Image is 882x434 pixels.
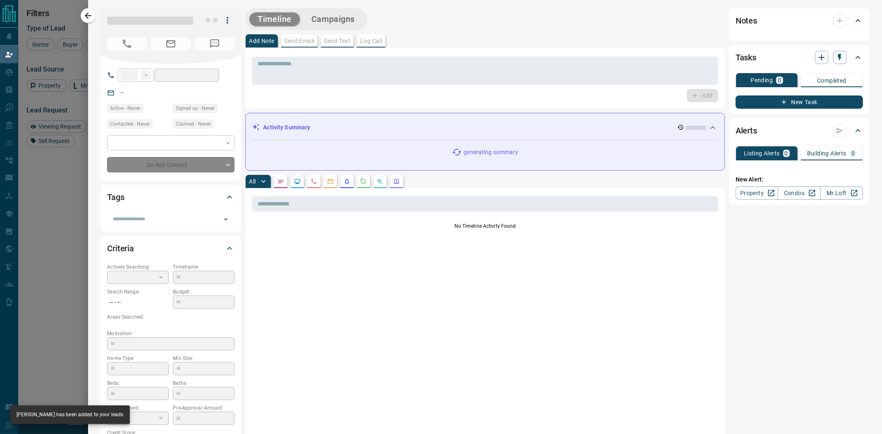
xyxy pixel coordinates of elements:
span: Active - Never [110,104,140,112]
p: Building Alerts [807,150,846,156]
p: Activity Summary [263,123,310,132]
span: Contacted - Never [110,120,150,128]
a: Property [736,186,778,200]
p: Areas Searched: [107,313,234,321]
p: New Alert: [736,175,863,184]
span: No Number [107,37,147,50]
h2: Tasks [736,51,756,64]
p: Beds: [107,379,169,387]
p: Timeframe: [173,263,234,271]
a: -- [120,89,124,96]
p: Actively Searching: [107,263,169,271]
h2: Alerts [736,124,757,137]
button: Open [220,214,232,225]
svg: Agent Actions [393,178,400,185]
button: Timeline [249,12,300,26]
svg: Listing Alerts [344,178,350,185]
p: Motivation: [107,330,234,337]
p: Pre-Approval Amount: [173,404,234,412]
div: Activity Summary [252,120,718,135]
a: Condos [778,186,820,200]
svg: Emails [327,178,334,185]
p: Search Range: [107,288,169,296]
span: No Email [151,37,191,50]
p: Pre-Approved: [107,404,169,412]
p: Home Type: [107,355,169,362]
div: [PERSON_NAME] has been added to your leads [17,408,123,422]
svg: Opportunities [377,178,383,185]
p: Baths: [173,379,234,387]
p: Completed [817,78,846,83]
svg: Notes [277,178,284,185]
p: 0 [785,150,788,156]
div: Tags [107,187,234,207]
p: Min Size: [173,355,234,362]
svg: Calls [311,178,317,185]
button: Campaigns [303,12,363,26]
p: generating summary [464,148,518,157]
p: 0 [778,77,781,83]
svg: Lead Browsing Activity [294,178,301,185]
div: Tasks [736,48,863,67]
p: Pending [751,77,773,83]
button: New Task [736,95,863,109]
p: Listing Alerts [744,150,780,156]
div: Alerts [736,121,863,141]
h2: Notes [736,14,757,27]
span: Signed up - Never [176,104,215,112]
h2: Tags [107,191,124,204]
p: Budget: [173,288,234,296]
span: Claimed - Never [176,120,211,128]
p: 0 [851,150,855,156]
div: Notes [736,11,863,31]
h2: Criteria [107,242,134,255]
p: -- - -- [107,296,169,309]
p: All [249,179,256,184]
a: Mr.Loft [820,186,863,200]
svg: Requests [360,178,367,185]
div: Do Not Contact [107,157,234,172]
p: No Timeline Activity Found [252,222,718,230]
div: Criteria [107,238,234,258]
p: Add Note [249,38,274,44]
span: No Number [195,37,234,50]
